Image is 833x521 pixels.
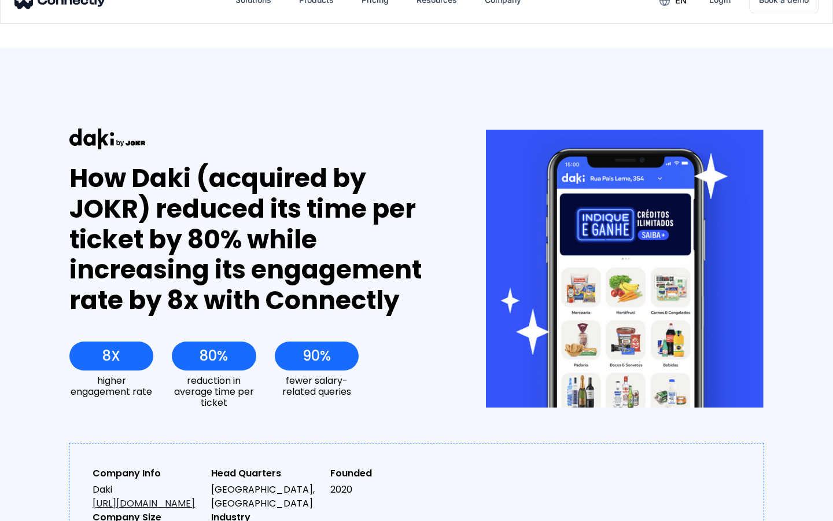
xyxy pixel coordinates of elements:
[23,501,69,517] ul: Language list
[275,375,359,397] div: fewer salary-related queries
[69,375,153,397] div: higher engagement rate
[330,467,440,480] div: Founded
[172,375,256,409] div: reduction in average time per ticket
[69,163,444,316] div: How Daki (acquired by JOKR) reduced its time per ticket by 80% while increasing its engagement ra...
[93,483,202,511] div: Daki
[200,348,228,364] div: 80%
[102,348,120,364] div: 8X
[211,467,320,480] div: Head Quarters
[93,497,195,510] a: [URL][DOMAIN_NAME]
[211,483,320,511] div: [GEOGRAPHIC_DATA], [GEOGRAPHIC_DATA]
[12,501,69,517] aside: Language selected: English
[303,348,331,364] div: 90%
[93,467,202,480] div: Company Info
[330,483,440,497] div: 2020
